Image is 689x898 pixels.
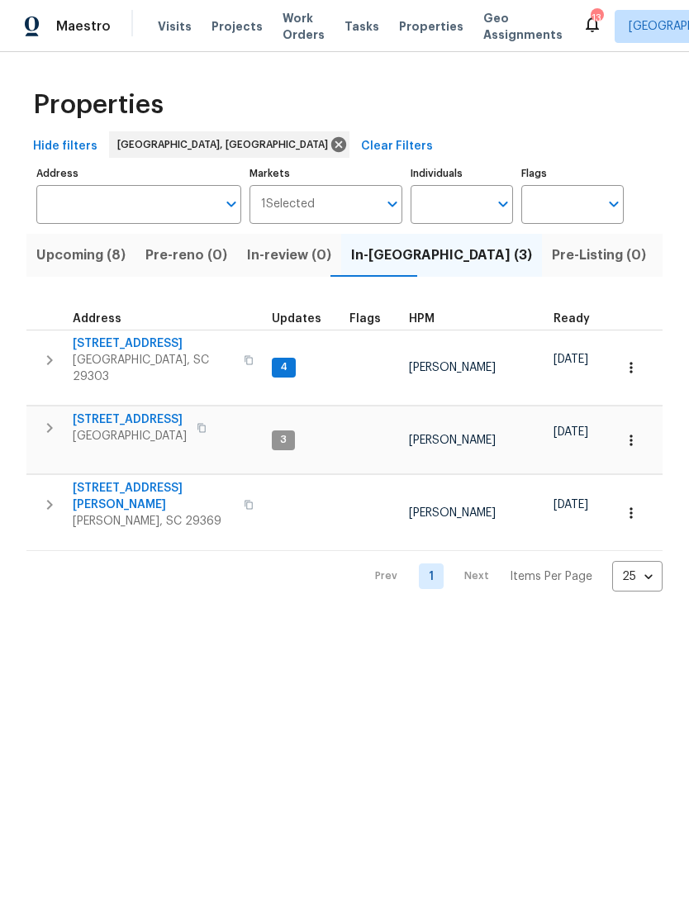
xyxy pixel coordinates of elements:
[552,244,646,267] span: Pre-Listing (0)
[344,21,379,32] span: Tasks
[220,192,243,216] button: Open
[359,561,663,592] nav: Pagination Navigation
[361,136,433,157] span: Clear Filters
[273,433,293,447] span: 3
[73,513,234,530] span: [PERSON_NAME], SC 29369
[354,131,440,162] button: Clear Filters
[73,428,187,444] span: [GEOGRAPHIC_DATA]
[554,499,588,511] span: [DATE]
[349,313,381,325] span: Flags
[145,244,227,267] span: Pre-reno (0)
[399,18,463,35] span: Properties
[36,169,241,178] label: Address
[73,411,187,428] span: [STREET_ADDRESS]
[26,131,104,162] button: Hide filters
[510,568,592,585] p: Items Per Page
[36,244,126,267] span: Upcoming (8)
[283,10,325,43] span: Work Orders
[247,244,331,267] span: In-review (0)
[56,18,111,35] span: Maestro
[409,507,496,519] span: [PERSON_NAME]
[249,169,403,178] label: Markets
[554,313,605,325] div: Earliest renovation start date (first business day after COE or Checkout)
[272,313,321,325] span: Updates
[381,192,404,216] button: Open
[591,10,602,26] div: 13
[73,335,234,352] span: [STREET_ADDRESS]
[521,169,624,178] label: Flags
[409,362,496,373] span: [PERSON_NAME]
[554,426,588,438] span: [DATE]
[602,192,625,216] button: Open
[351,244,532,267] span: In-[GEOGRAPHIC_DATA] (3)
[492,192,515,216] button: Open
[73,480,234,513] span: [STREET_ADDRESS][PERSON_NAME]
[73,313,121,325] span: Address
[554,313,590,325] span: Ready
[409,435,496,446] span: [PERSON_NAME]
[117,136,335,153] span: [GEOGRAPHIC_DATA], [GEOGRAPHIC_DATA]
[612,555,663,598] div: 25
[483,10,563,43] span: Geo Assignments
[261,197,315,211] span: 1 Selected
[411,169,513,178] label: Individuals
[211,18,263,35] span: Projects
[109,131,349,158] div: [GEOGRAPHIC_DATA], [GEOGRAPHIC_DATA]
[73,352,234,385] span: [GEOGRAPHIC_DATA], SC 29303
[158,18,192,35] span: Visits
[409,313,435,325] span: HPM
[33,136,97,157] span: Hide filters
[33,97,164,113] span: Properties
[419,563,444,589] a: Goto page 1
[273,360,294,374] span: 4
[554,354,588,365] span: [DATE]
